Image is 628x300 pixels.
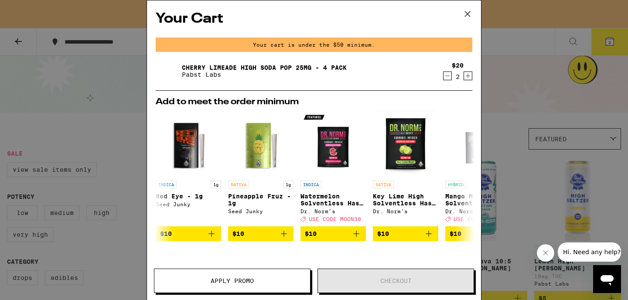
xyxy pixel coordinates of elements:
[309,216,361,222] span: USE CODE MOON30
[445,181,466,188] p: HYBRID
[228,193,294,207] p: Pineapple Fruz - 1g
[450,230,461,237] span: $10
[160,230,172,237] span: $10
[156,226,221,241] button: Add to bag
[464,72,472,80] button: Increment
[443,72,452,80] button: Decrement
[156,111,221,226] a: Open page for Red Eye - 1g from Seed Junky
[452,62,464,69] div: $20
[373,208,438,214] div: Dr. Norm's
[445,111,511,226] a: Open page for Mango Madness Solventless Hash Gummy from Dr. Norm's
[156,37,472,52] div: Your cart is under the $50 minimum.
[593,265,621,293] iframe: Button to launch messaging window
[156,9,472,29] h2: Your Cart
[300,181,321,188] p: INDICA
[445,111,511,176] img: Dr. Norm's - Mango Madness Solventless Hash Gummy
[445,193,511,207] p: Mango Madness Solventless Hash Gummy
[283,181,294,188] p: 1g
[182,64,347,71] a: Cherry Limeade High Soda Pop 25mg - 4 Pack
[445,208,511,214] div: Dr. Norm's
[228,111,294,226] a: Open page for Pineapple Fruz - 1g from Seed Junky
[154,269,311,293] button: Apply Promo
[373,111,438,226] a: Open page for Key Lime High Solventless Hash Gummy from Dr. Norm's
[211,181,221,188] p: 1g
[182,71,347,78] p: Pabst Labs
[377,230,389,237] span: $10
[228,208,294,214] div: Seed Junky
[454,216,506,222] span: USE CODE MOON30
[156,193,221,200] p: Red Eye - 1g
[156,59,180,83] img: Cherry Limeade High Soda Pop 25mg - 4 Pack
[211,278,254,284] span: Apply Promo
[558,242,621,262] iframe: Message from company
[228,181,249,188] p: SATIVA
[156,111,221,176] img: Seed Junky - Red Eye - 1g
[373,226,438,241] button: Add to bag
[232,230,244,237] span: $10
[452,73,464,80] div: 2
[300,111,366,226] a: Open page for Watermelon Solventless Hash Gummy from Dr. Norm's
[305,230,317,237] span: $10
[228,111,294,176] img: Seed Junky - Pineapple Fruz - 1g
[300,193,366,207] p: Watermelon Solventless Hash Gummy
[300,111,366,176] img: Dr. Norm's - Watermelon Solventless Hash Gummy
[537,244,554,262] iframe: Close message
[300,208,366,214] div: Dr. Norm's
[373,193,438,207] p: Key Lime High Solventless Hash Gummy
[156,201,221,207] div: Seed Junky
[373,181,394,188] p: SATIVA
[317,269,474,293] button: Checkout
[374,111,437,176] img: Dr. Norm's - Key Lime High Solventless Hash Gummy
[445,226,511,241] button: Add to bag
[380,278,412,284] span: Checkout
[300,226,366,241] button: Add to bag
[228,226,294,241] button: Add to bag
[156,98,472,106] h2: Add to meet the order minimum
